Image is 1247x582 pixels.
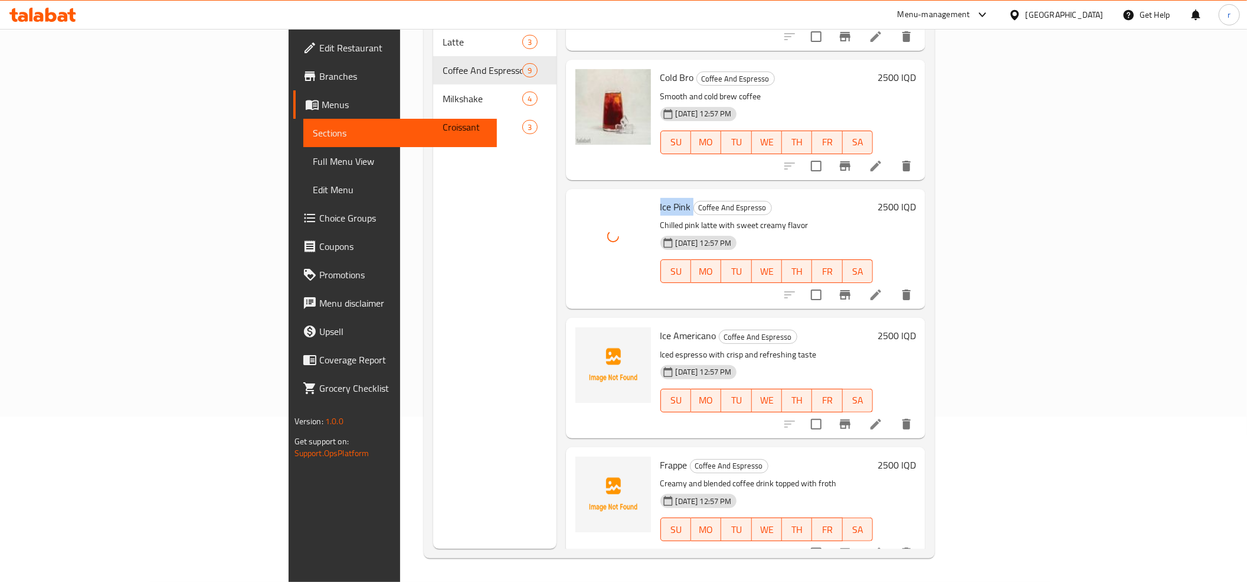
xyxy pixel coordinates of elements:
a: Grocery Checklist [293,374,497,402]
button: TH [782,131,812,154]
div: [GEOGRAPHIC_DATA] [1026,8,1104,21]
span: Frappe [660,456,688,474]
span: MO [696,134,716,151]
div: Coffee And Espresso [719,330,797,344]
span: r [1228,8,1230,21]
button: SA [843,518,873,541]
span: Menus [322,97,487,112]
span: Branches [319,69,487,83]
button: SU [660,389,691,412]
button: TH [782,518,812,541]
span: FR [817,263,837,280]
span: Edit Restaurant [319,41,487,55]
button: Branch-specific-item [831,410,859,438]
button: Branch-specific-item [831,152,859,180]
div: Latte3 [433,28,557,56]
button: SU [660,259,691,283]
button: MO [691,518,721,541]
span: Full Menu View [313,154,487,168]
span: WE [757,134,777,151]
div: Coffee And Espresso [696,71,775,86]
a: Edit menu item [869,288,883,302]
button: SA [843,131,873,154]
img: Ice Americano [575,327,651,403]
button: delete [892,410,921,438]
span: TH [787,392,807,409]
button: WE [752,518,782,541]
button: TH [782,259,812,283]
button: Branch-specific-item [831,281,859,309]
span: FR [817,392,837,409]
a: Coverage Report [293,346,497,374]
button: FR [812,131,842,154]
span: Promotions [319,268,487,282]
span: Coupons [319,239,487,253]
a: Promotions [293,261,497,289]
span: WE [757,392,777,409]
button: WE [752,131,782,154]
span: SA [847,134,868,151]
a: Edit Menu [303,175,497,204]
span: TU [726,521,747,538]
button: WE [752,259,782,283]
span: [DATE] 12:57 PM [671,238,737,249]
button: TU [721,259,751,283]
span: SU [666,263,686,280]
p: Creamy and blended coffee drink topped with froth [660,476,873,491]
p: Chilled pink latte with sweet creamy flavor [660,218,873,233]
a: Menu disclaimer [293,289,497,317]
span: MO [696,521,716,538]
button: SU [660,518,691,541]
div: Coffee And Espresso9 [433,56,557,84]
button: Branch-specific-item [831,22,859,51]
div: items [522,63,537,77]
button: delete [892,22,921,51]
span: SA [847,392,868,409]
span: TU [726,263,747,280]
span: Milkshake [443,92,522,106]
button: SA [843,389,873,412]
span: Version: [294,414,323,429]
button: WE [752,389,782,412]
nav: Menu sections [433,23,557,146]
a: Edit menu item [869,546,883,560]
span: Latte [443,35,522,49]
span: Croissant [443,120,522,134]
button: SA [843,259,873,283]
span: Coffee And Espresso [694,201,771,214]
span: 3 [523,37,536,48]
button: TU [721,131,751,154]
p: Smooth and cold brew coffee [660,89,873,104]
h6: 2500 IQD [878,69,916,86]
span: WE [757,263,777,280]
h6: 2500 IQD [878,199,916,215]
span: Cold Bro [660,69,694,86]
button: FR [812,389,842,412]
span: FR [817,134,837,151]
div: items [522,92,537,106]
span: [DATE] 12:57 PM [671,366,737,378]
h6: 2500 IQD [878,457,916,473]
a: Edit menu item [869,159,883,173]
span: SU [666,521,686,538]
a: Support.OpsPlatform [294,446,369,461]
h6: 2500 IQD [878,327,916,344]
span: 3 [523,122,536,133]
span: SU [666,392,686,409]
span: Select to update [804,24,829,49]
span: Select to update [804,412,829,437]
span: MO [696,263,716,280]
button: FR [812,259,842,283]
button: TH [782,389,812,412]
span: SA [847,263,868,280]
img: Frappe [575,457,651,532]
span: Select to update [804,154,829,178]
span: [DATE] 12:57 PM [671,496,737,507]
span: TH [787,521,807,538]
div: items [522,35,537,49]
span: Select to update [804,541,829,565]
span: WE [757,521,777,538]
a: Menus [293,90,497,119]
span: TH [787,134,807,151]
div: Croissant3 [433,113,557,141]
